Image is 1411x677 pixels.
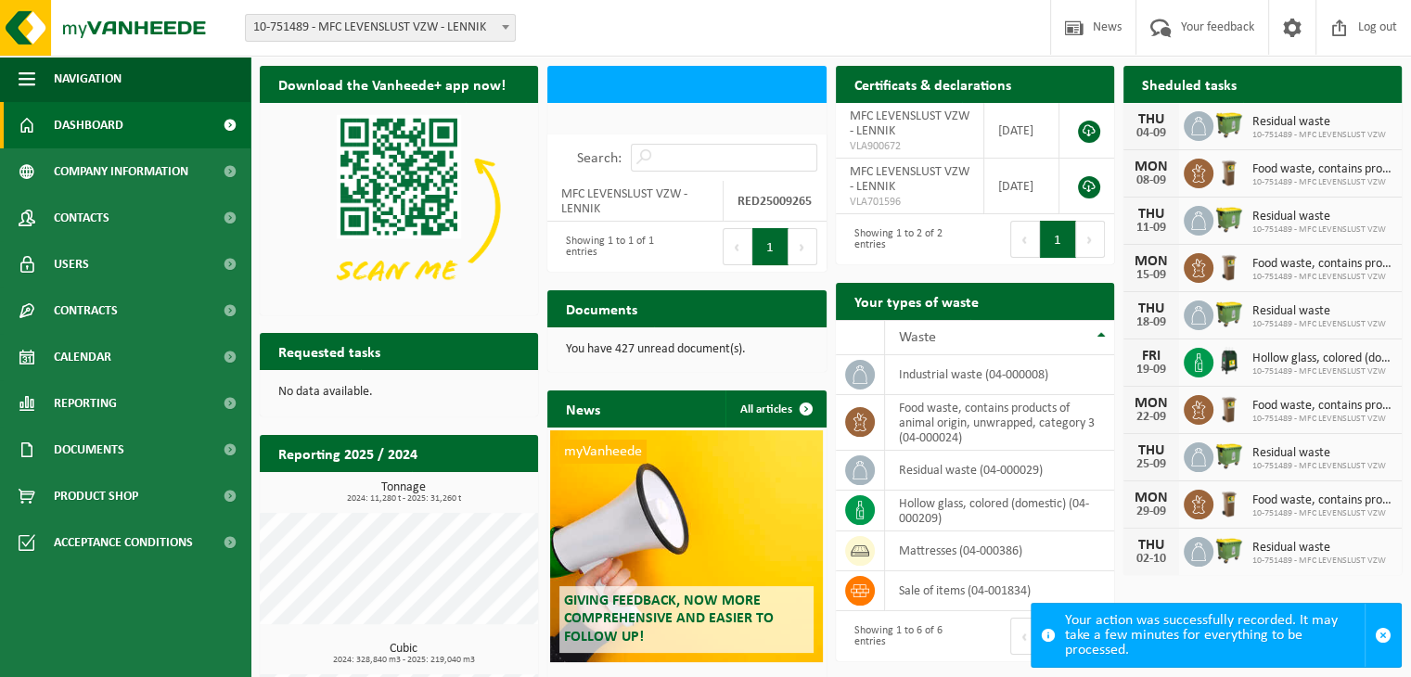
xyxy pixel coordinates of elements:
[984,159,1059,214] td: [DATE]
[1252,210,1386,224] span: Residual waste
[1252,399,1392,414] span: Food waste, contains products of animal origin, unwrapped, category 3
[1252,272,1392,283] span: 10-751489 - MFC LEVENSLUST VZW
[278,386,520,399] p: No data available.
[1040,221,1076,258] button: 1
[260,66,524,102] h2: Download the Vanheede+ app now!
[885,395,1114,451] td: food waste, contains products of animal origin, unwrapped, category 3 (04-000024)
[1213,156,1245,187] img: WB-0140-HPE-BN-01
[1133,411,1170,424] div: 22-09
[54,380,117,427] span: Reporting
[1133,160,1170,174] div: MON
[1133,491,1170,505] div: MON
[1213,109,1245,140] img: WB-1100-HPE-GN-50
[1252,508,1392,519] span: 10-751489 - MFC LEVENSLUST VZW
[260,103,538,312] img: Download de VHEPlus App
[54,241,89,287] span: Users
[1133,207,1170,222] div: THU
[1252,224,1386,236] span: 10-751489 - MFC LEVENSLUST VZW
[54,287,118,334] span: Contracts
[1133,443,1170,458] div: THU
[1133,301,1170,316] div: THU
[1213,250,1245,282] img: WB-0140-HPE-BN-01
[1252,414,1392,425] span: 10-751489 - MFC LEVENSLUST VZW
[725,390,825,428] a: All articles
[984,103,1059,159] td: [DATE]
[1133,538,1170,553] div: THU
[1133,396,1170,411] div: MON
[54,195,109,241] span: Contacts
[1252,556,1386,567] span: 10-751489 - MFC LEVENSLUST VZW
[547,181,724,222] td: MFC LEVENSLUST VZW - LENNIK
[54,56,122,102] span: Navigation
[564,594,774,644] span: Giving feedback, now more comprehensive and easier to follow up!
[1252,493,1392,508] span: Food waste, contains products of animal origin, unwrapped, category 3
[836,66,1030,102] h2: Certificats & declarations
[559,440,647,464] span: myVanheede
[899,330,936,345] span: Waste
[245,14,516,42] span: 10-751489 - MFC LEVENSLUST VZW - LENNIK
[1252,461,1386,472] span: 10-751489 - MFC LEVENSLUST VZW
[1010,221,1040,258] button: Previous
[1076,221,1105,258] button: Next
[54,148,188,195] span: Company information
[850,139,969,154] span: VLA900672
[54,102,123,148] span: Dashboard
[1252,366,1392,377] span: 10-751489 - MFC LEVENSLUST VZW
[850,165,969,194] span: MFC LEVENSLUST VZW - LENNIK
[885,355,1114,395] td: industrial waste (04-000008)
[1065,604,1365,667] div: Your action was successfully recorded. It may take a few minutes for everything to be processed.
[1213,298,1245,329] img: WB-1100-HPE-GN-50
[1123,66,1255,102] h2: Sheduled tasks
[1133,316,1170,329] div: 18-09
[1252,319,1386,330] span: 10-751489 - MFC LEVENSLUST VZW
[1133,127,1170,140] div: 04-09
[1133,174,1170,187] div: 08-09
[54,427,124,473] span: Documents
[1213,203,1245,235] img: WB-1100-HPE-GN-50
[547,390,619,427] h2: News
[1252,162,1392,177] span: Food waste, contains products of animal origin, unwrapped, category 3
[1252,177,1392,188] span: 10-751489 - MFC LEVENSLUST VZW
[1133,112,1170,127] div: THU
[1133,364,1170,377] div: 19-09
[577,151,622,166] label: Search:
[1213,345,1245,377] img: CR-HR-1C-1000-PES-01
[269,494,538,504] span: 2024: 11,280 t - 2025: 31,260 t
[54,334,111,380] span: Calendar
[1133,458,1170,471] div: 25-09
[54,473,138,519] span: Product Shop
[1213,487,1245,518] img: WB-0140-HPE-BN-01
[885,451,1114,491] td: residual waste (04-000029)
[885,571,1114,611] td: sale of items (04-001834)
[1213,534,1245,566] img: WB-1100-HPE-GN-50
[723,228,752,265] button: Previous
[1133,505,1170,518] div: 29-09
[1252,115,1386,130] span: Residual waste
[1252,304,1386,319] span: Residual waste
[1213,392,1245,424] img: WB-0140-HPE-BN-01
[1133,349,1170,364] div: FRI
[246,15,515,41] span: 10-751489 - MFC LEVENSLUST VZW - LENNIK
[1252,446,1386,461] span: Residual waste
[557,226,677,267] div: Showing 1 to 1 of 1 entries
[1133,553,1170,566] div: 02-10
[1133,222,1170,235] div: 11-09
[547,290,656,326] h2: Documents
[1010,618,1040,655] button: Previous
[1252,351,1392,366] span: Hollow glass, colored (domestic)
[1252,257,1392,272] span: Food waste, contains products of animal origin, unwrapped, category 3
[1133,269,1170,282] div: 15-09
[885,531,1114,571] td: mattresses (04-000386)
[752,228,789,265] button: 1
[1133,254,1170,269] div: MON
[850,109,969,138] span: MFC LEVENSLUST VZW - LENNIK
[850,195,969,210] span: VLA701596
[566,343,807,356] p: You have 427 unread document(s).
[550,430,823,662] a: myVanheede Giving feedback, now more comprehensive and easier to follow up!
[845,616,966,657] div: Showing 1 to 6 of 6 entries
[1252,541,1386,556] span: Residual waste
[269,656,538,665] span: 2024: 328,840 m3 - 2025: 219,040 m3
[1213,440,1245,471] img: WB-1100-HPE-GN-50
[836,283,997,319] h2: Your types of waste
[738,195,812,209] strong: RED25009265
